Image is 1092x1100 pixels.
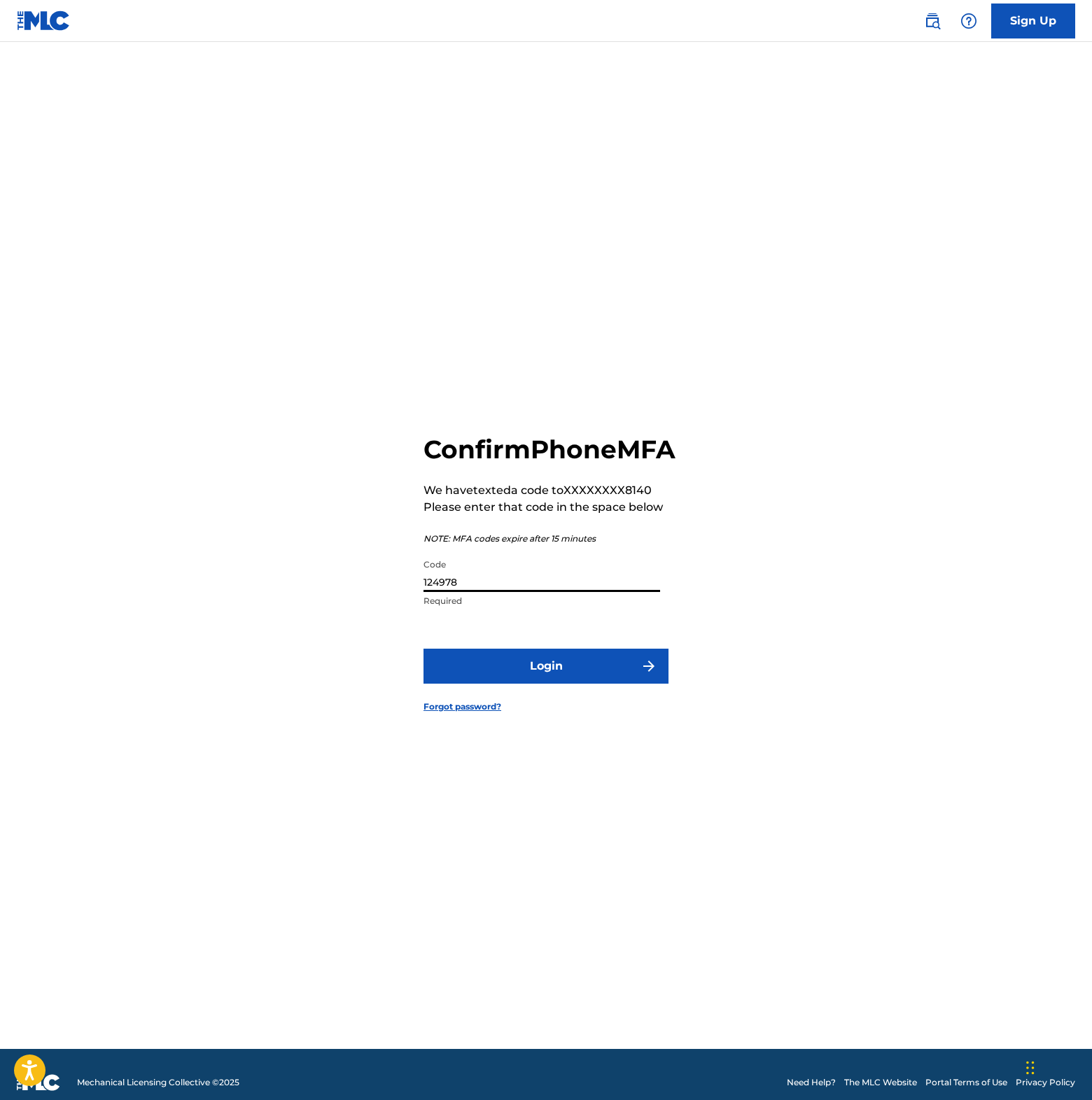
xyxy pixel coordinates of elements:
[423,482,675,499] p: We have texted a code to XXXXXXXX8140
[924,13,941,29] img: search
[17,10,71,31] img: MLC Logo
[423,533,675,545] p: NOTE: MFA codes expire after 15 minutes
[844,1076,917,1089] a: The MLC Website
[991,3,1075,38] a: Sign Up
[955,7,983,35] div: Help
[423,499,675,516] p: Please enter that code in the space below
[1016,1076,1075,1089] a: Privacy Policy
[423,434,675,465] h2: Confirm Phone MFA
[640,658,657,675] img: f7272a7cc735f4ea7f67.svg
[423,649,668,684] button: Login
[787,1076,836,1089] a: Need Help?
[1022,1033,1092,1100] iframe: Chat Widget
[423,595,660,607] p: Required
[1026,1047,1035,1089] div: Drag
[918,7,946,35] a: Public Search
[17,1074,60,1091] img: logo
[423,700,501,713] a: Forgot password?
[77,1076,239,1089] span: Mechanical Licensing Collective © 2025
[925,1076,1007,1089] a: Portal Terms of Use
[960,13,977,29] img: help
